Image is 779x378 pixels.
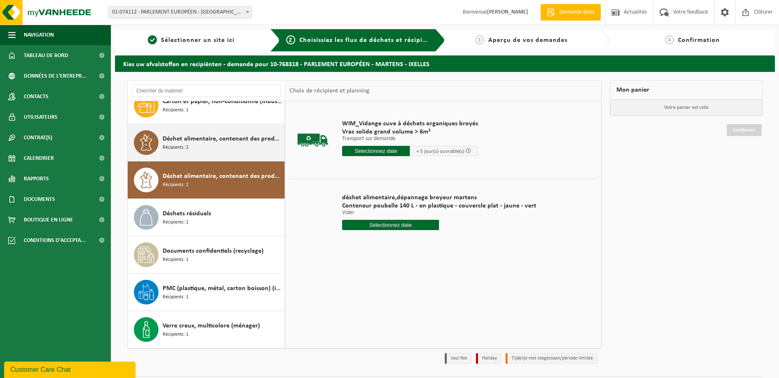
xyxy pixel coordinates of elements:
h2: Kies uw afvalstoffen en recipiënten - demande pour 10-768318 - PARLEMENT EUROPÉEN - MARTENS - IXE... [115,55,775,71]
span: Récipients: 1 [163,256,188,264]
input: Sélectionnez date [342,220,439,230]
span: Récipients: 1 [163,106,188,114]
span: Choisissiez les flux de déchets et récipients [299,37,436,44]
span: Tableau de bord [24,45,68,66]
span: Rapports [24,168,49,189]
button: Documents confidentiels (recyclage) Récipients: 1 [128,236,285,274]
span: + 5 jour(s) ouvrable(s) [416,149,464,154]
span: Navigation [24,25,54,45]
span: Déchet alimentaire, contenant des produits d'origine animale, emballage mélangé (sans verre), cat 3 [163,134,283,144]
span: Boutique en ligne [24,210,73,230]
strong: [PERSON_NAME] [487,9,528,15]
span: Récipients: 1 [163,331,188,339]
button: PMC (plastique, métal, carton boisson) (industriel) Récipients: 1 [128,274,285,311]
span: PMC (plastique, métal, carton boisson) (industriel) [163,283,283,293]
span: Verre creux, multicolore (ménager) [163,321,260,331]
input: Chercher du matériel [132,85,281,97]
a: Continuer [727,124,762,136]
span: Demande devis [557,8,597,16]
span: Aperçu de vos demandes [488,37,568,44]
span: Vrac solide grand volume > 6m³ [342,128,478,136]
span: WIM_Vidange cuve à déchets organiques broyés [342,120,478,128]
span: Confirmation [678,37,720,44]
div: Choix de récipient et planning [285,81,374,101]
span: Calendrier [24,148,54,168]
button: Verre creux, multicolore (ménager) Récipients: 1 [128,311,285,348]
button: Déchet alimentaire, contenant des produits d'origine animale, non emballé, catégorie 3 Récipients: 2 [128,161,285,199]
span: Documents confidentiels (recyclage) [163,246,264,256]
span: Documents [24,189,55,210]
button: Déchets résiduels Récipients: 1 [128,199,285,236]
li: Holiday [476,353,501,364]
iframe: chat widget [4,360,137,378]
span: 2 [286,35,295,44]
span: 3 [475,35,484,44]
span: 1 [148,35,157,44]
span: Récipients: 1 [163,219,188,226]
span: Récipients: 2 [163,144,188,152]
button: Déchet alimentaire, contenant des produits d'origine animale, emballage mélangé (sans verre), cat... [128,124,285,161]
span: Contacts [24,86,48,107]
li: Tijdelijk niet toegestaan/période limitée [506,353,597,364]
span: Déchets résiduels [163,209,211,219]
span: 4 [665,35,674,44]
span: Déchet alimentaire, contenant des produits d'origine animale, non emballé, catégorie 3 [163,171,283,181]
p: Votre panier est vide [610,100,762,115]
span: Récipients: 1 [163,293,188,301]
span: Sélectionner un site ici [161,37,234,44]
span: Contrat(s) [24,127,52,148]
p: Transport sur demande [342,136,478,142]
span: Utilisateurs [24,107,57,127]
a: Demande devis [540,4,601,21]
span: déchet alimentaire,dépannage broyeur martens [342,194,536,202]
span: Conditions d'accepta... [24,230,86,251]
span: Récipients: 2 [163,181,188,189]
li: Jour fixe [445,353,472,364]
button: Carton et papier, non-conditionné (industriel) Récipients: 1 [128,87,285,124]
span: Données de l'entrepr... [24,66,87,86]
span: Carton et papier, non-conditionné (industriel) [163,97,283,106]
span: 01-074112 - PARLEMENT EUROPÉEN - LUXEMBOURG [108,6,252,18]
a: 1Sélectionner un site ici [119,35,264,45]
p: Vider [342,210,536,216]
div: Mon panier [610,80,763,100]
span: 01-074112 - PARLEMENT EUROPÉEN - LUXEMBOURG [109,7,252,18]
span: Conteneur poubelle 140 L - en plastique - couvercle plat - jaune - vert [342,202,536,210]
input: Sélectionnez date [342,146,410,156]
